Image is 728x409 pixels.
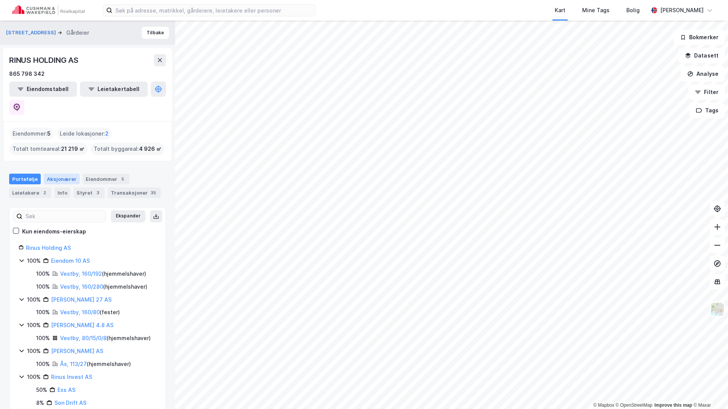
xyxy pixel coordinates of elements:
[674,30,725,45] button: Bokmerker
[139,144,161,153] span: 4 926 ㎡
[51,322,113,328] a: [PERSON_NAME] 4.8 AS
[73,187,105,198] div: Styret
[36,385,47,395] div: 50%
[83,174,129,184] div: Eiendommer
[688,85,725,100] button: Filter
[655,403,692,408] a: Improve this map
[9,187,51,198] div: Leietakere
[36,334,50,343] div: 100%
[60,359,131,369] div: ( hjemmelshaver )
[582,6,610,15] div: Mine Tags
[111,210,145,222] button: Ekspander
[41,189,48,197] div: 2
[36,282,50,291] div: 100%
[27,321,41,330] div: 100%
[57,387,75,393] a: Exs AS
[681,66,725,81] button: Analyse
[108,187,161,198] div: Transaksjoner
[60,282,147,291] div: ( hjemmelshaver )
[105,129,109,138] span: 2
[679,48,725,63] button: Datasett
[36,308,50,317] div: 100%
[119,175,126,183] div: 5
[9,69,45,78] div: 865 798 342
[9,54,80,66] div: RINUS HOLDING AS
[60,361,87,367] a: Ås, 113/27
[626,6,640,15] div: Bolig
[51,257,90,264] a: Eiendom 10 AS
[26,244,71,251] a: Rinus Holding AS
[9,81,77,97] button: Eiendomstabell
[54,187,70,198] div: Info
[710,302,725,316] img: Z
[690,103,725,118] button: Tags
[10,143,88,155] div: Totalt tomteareal :
[27,295,41,304] div: 100%
[51,348,103,354] a: [PERSON_NAME] AS
[690,372,728,409] iframe: Chat Widget
[51,296,112,303] a: [PERSON_NAME] 27 AS
[36,269,50,278] div: 100%
[27,372,41,382] div: 100%
[27,347,41,356] div: 100%
[60,283,103,290] a: Vestby, 160/280
[44,174,80,184] div: Aksjonærer
[60,334,151,343] div: ( hjemmelshaver )
[91,143,164,155] div: Totalt byggareal :
[616,403,653,408] a: OpenStreetMap
[27,256,41,265] div: 100%
[36,398,44,407] div: 8%
[22,211,106,222] input: Søk
[80,81,148,97] button: Leietakertabell
[51,374,92,380] a: Rinus Invest AS
[60,309,100,315] a: Vestby, 160/80
[60,308,120,317] div: ( fester )
[47,129,51,138] span: 5
[6,29,57,37] button: [STREET_ADDRESS]
[60,269,146,278] div: ( hjemmelshaver )
[593,403,614,408] a: Mapbox
[149,189,158,197] div: 35
[660,6,704,15] div: [PERSON_NAME]
[94,189,102,197] div: 3
[555,6,565,15] div: Kart
[60,335,107,341] a: Vestby, 80/15/0/8
[112,5,316,16] input: Søk på adresse, matrikkel, gårdeiere, leietakere eller personer
[10,128,54,140] div: Eiendommer :
[61,144,85,153] span: 21 219 ㎡
[60,270,102,277] a: Vestby, 160/192
[57,128,112,140] div: Leide lokasjoner :
[12,5,85,16] img: cushman-wakefield-realkapital-logo.202ea83816669bd177139c58696a8fa1.svg
[690,372,728,409] div: Kontrollprogram for chat
[36,359,50,369] div: 100%
[66,28,89,37] div: Gårdeier
[9,174,41,184] div: Portefølje
[54,399,86,406] a: Son Drift AS
[142,27,169,39] button: Tilbake
[22,227,86,236] div: Kun eiendoms-eierskap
